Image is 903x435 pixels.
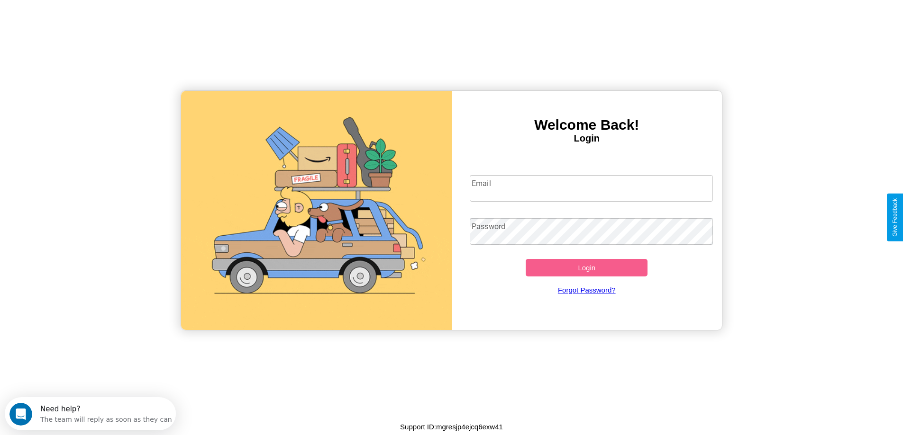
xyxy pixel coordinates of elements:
[892,198,898,237] div: Give Feedback
[400,420,503,433] p: Support ID: mgresjp4ejcq6exw41
[5,397,176,430] iframe: Intercom live chat discovery launcher
[452,133,722,144] h4: Login
[4,4,176,30] div: Open Intercom Messenger
[36,16,167,26] div: The team will reply as soon as they can
[465,276,708,303] a: Forgot Password?
[36,8,167,16] div: Need help?
[9,403,32,426] iframe: Intercom live chat
[181,91,452,330] img: gif
[452,117,722,133] h3: Welcome Back!
[526,259,648,276] button: Login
